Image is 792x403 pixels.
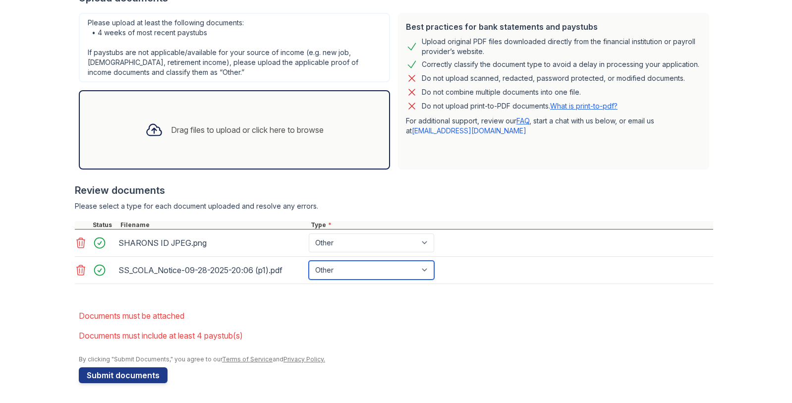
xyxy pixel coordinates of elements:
[79,13,390,82] div: Please upload at least the following documents: • 4 weeks of most recent paystubs If paystubs are...
[118,221,309,229] div: Filename
[283,355,325,363] a: Privacy Policy.
[79,306,713,326] li: Documents must be attached
[406,21,701,33] div: Best practices for bank statements and paystubs
[422,72,685,84] div: Do not upload scanned, redacted, password protected, or modified documents.
[75,183,713,197] div: Review documents
[79,326,713,345] li: Documents must include at least 4 paystub(s)
[412,126,526,135] a: [EMAIL_ADDRESS][DOMAIN_NAME]
[422,58,699,70] div: Correctly classify the document type to avoid a delay in processing your application.
[79,355,713,363] div: By clicking "Submit Documents," you agree to our and
[118,235,305,251] div: SHARONS ID JPEG.png
[222,355,273,363] a: Terms of Service
[309,221,713,229] div: Type
[75,201,713,211] div: Please select a type for each document uploaded and resolve any errors.
[79,367,168,383] button: Submit documents
[550,102,618,110] a: What is print-to-pdf?
[422,101,618,111] p: Do not upload print-to-PDF documents.
[516,116,529,125] a: FAQ
[422,37,701,57] div: Upload original PDF files downloaded directly from the financial institution or payroll provider’...
[422,86,581,98] div: Do not combine multiple documents into one file.
[118,262,305,278] div: SS_COLA_Notice-09-28-2025-20꞉06 (p1).pdf
[406,116,701,136] p: For additional support, review our , start a chat with us below, or email us at
[91,221,118,229] div: Status
[171,124,324,136] div: Drag files to upload or click here to browse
